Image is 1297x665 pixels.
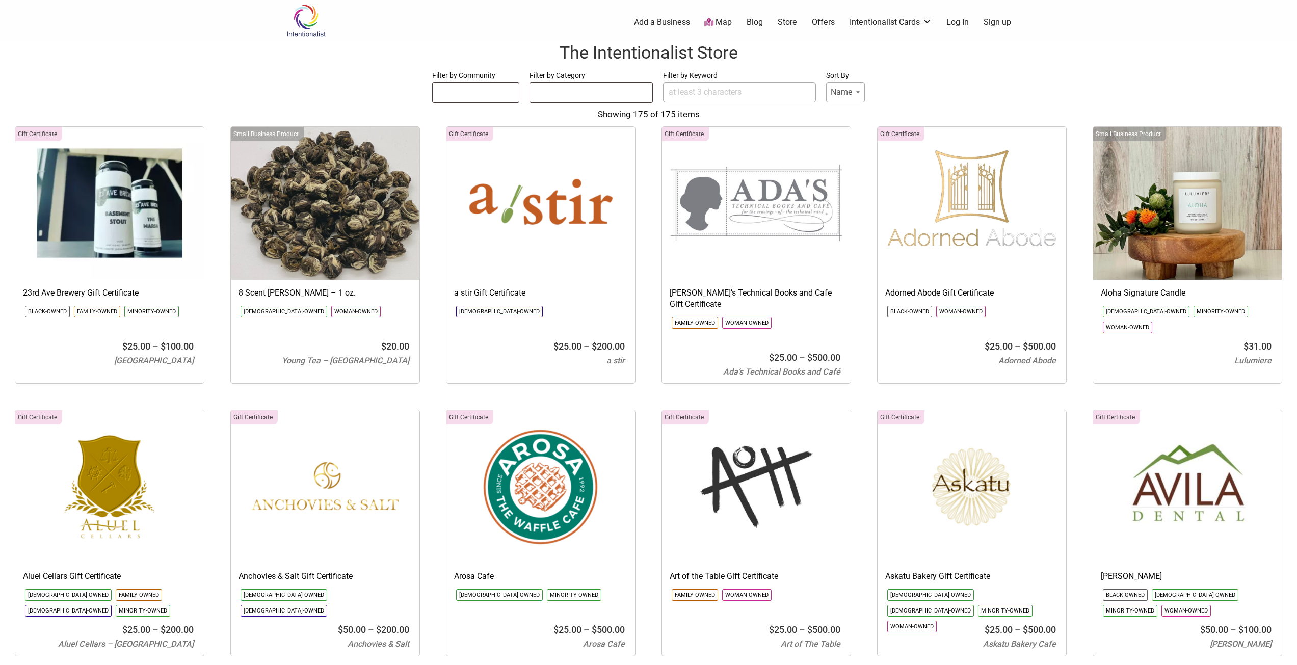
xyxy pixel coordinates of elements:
[584,624,590,635] span: –
[1238,624,1243,635] span: $
[662,410,851,563] img: Aott - Art of the Table logo
[122,341,127,352] span: $
[799,624,805,635] span: –
[432,69,520,82] label: Filter by Community
[23,571,196,582] h3: Aluel Cellars Gift Certificate
[592,341,597,352] span: $
[769,624,797,635] bdi: 25.00
[983,639,1056,649] span: Askatu Bakery Cafe
[887,605,974,617] li: Click to show only this community
[161,624,194,635] bdi: 200.00
[152,341,158,352] span: –
[887,306,932,317] li: Click to show only this community
[722,317,772,329] li: Click to show only this community
[998,356,1056,365] span: Adorned Abode
[231,410,419,563] img: Anchovies & Salt logo
[878,127,1066,280] img: Adorned Abode Gift Certificates
[25,589,112,601] li: Click to show only this community
[1093,410,1282,563] img: Avila Dental
[1200,624,1228,635] bdi: 50.00
[282,356,409,365] span: Young Tea – [GEOGRAPHIC_DATA]
[1161,605,1211,617] li: Click to show only this community
[704,17,732,29] a: Map
[122,341,150,352] bdi: 25.00
[985,624,990,635] span: $
[231,410,278,424] div: Click to show only this category
[10,41,1287,65] h1: The Intentionalist Store
[446,127,493,141] div: Click to show only this category
[747,17,763,28] a: Blog
[231,127,304,141] div: Click to show only this category
[1101,287,1274,299] h3: Aloha Signature Candle
[122,624,127,635] span: $
[553,341,581,352] bdi: 25.00
[672,317,718,329] li: Click to show only this community
[1023,624,1028,635] span: $
[15,127,62,141] div: Click to show only this category
[348,639,409,649] span: Anchovies & Salt
[670,571,843,582] h3: Art of the Table Gift Certificate
[985,341,1013,352] bdi: 25.00
[338,624,366,635] bdi: 50.00
[15,410,62,424] div: Click to show only this category
[1194,306,1248,317] li: Click to show only this community
[662,127,851,280] img: Adas Technical Books and Cafe Logo
[778,17,797,28] a: Store
[1230,624,1236,635] span: –
[807,624,840,635] bdi: 500.00
[769,352,774,363] span: $
[239,287,412,299] h3: 8 Scent [PERSON_NAME] – 1 oz.
[74,306,120,317] li: Click to show only this community
[662,410,709,424] div: Click to show only this category
[241,306,327,317] li: Click to show only this community
[1023,341,1056,352] bdi: 500.00
[807,624,812,635] span: $
[10,108,1287,121] div: Showing 175 of 175 items
[592,624,597,635] span: $
[885,287,1058,299] h3: Adorned Abode Gift Certificate
[878,127,924,141] div: Click to show only this category
[530,69,653,82] label: Filter by Category
[1243,341,1249,352] span: $
[606,356,625,365] span: a stir
[456,306,543,317] li: Click to show only this community
[161,624,166,635] span: $
[584,341,590,352] span: –
[368,624,374,635] span: –
[547,589,601,601] li: Click to show only this community
[592,341,625,352] bdi: 200.00
[446,410,493,424] div: Click to show only this category
[454,287,627,299] h3: a stir Gift Certificate
[376,624,409,635] bdi: 200.00
[381,341,386,352] span: $
[122,624,150,635] bdi: 25.00
[553,624,559,635] span: $
[850,17,932,28] a: Intentionalist Cards
[978,605,1033,617] li: Click to show only this community
[663,82,816,102] input: at least 3 characters
[1093,127,1282,280] img: Lulumiere Aloha Signature Candle
[161,341,194,352] bdi: 100.00
[124,306,179,317] li: Click to show only this community
[663,69,816,82] label: Filter by Keyword
[456,589,543,601] li: Click to show only this community
[116,605,170,617] li: Click to show only this community
[241,589,327,601] li: Click to show only this community
[446,410,635,563] img: Cafe Arosa
[662,127,709,141] div: Click to show only this category
[985,624,1013,635] bdi: 25.00
[936,306,986,317] li: Click to show only this community
[239,571,412,582] h3: Anchovies & Salt Gift Certificate
[812,17,835,28] a: Offers
[670,287,843,310] h3: [PERSON_NAME]’s Technical Books and Cafe Gift Certificate
[1023,624,1056,635] bdi: 500.00
[826,69,865,82] label: Sort By
[25,306,70,317] li: Click to show only this community
[1210,639,1272,649] span: [PERSON_NAME]
[58,639,194,649] span: Aluel Cellars – [GEOGRAPHIC_DATA]
[1093,127,1166,141] div: Click to show only this category
[241,605,327,617] li: Click to show only this community
[1015,624,1021,635] span: –
[672,589,718,601] li: Click to show only this community
[946,17,969,28] a: Log In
